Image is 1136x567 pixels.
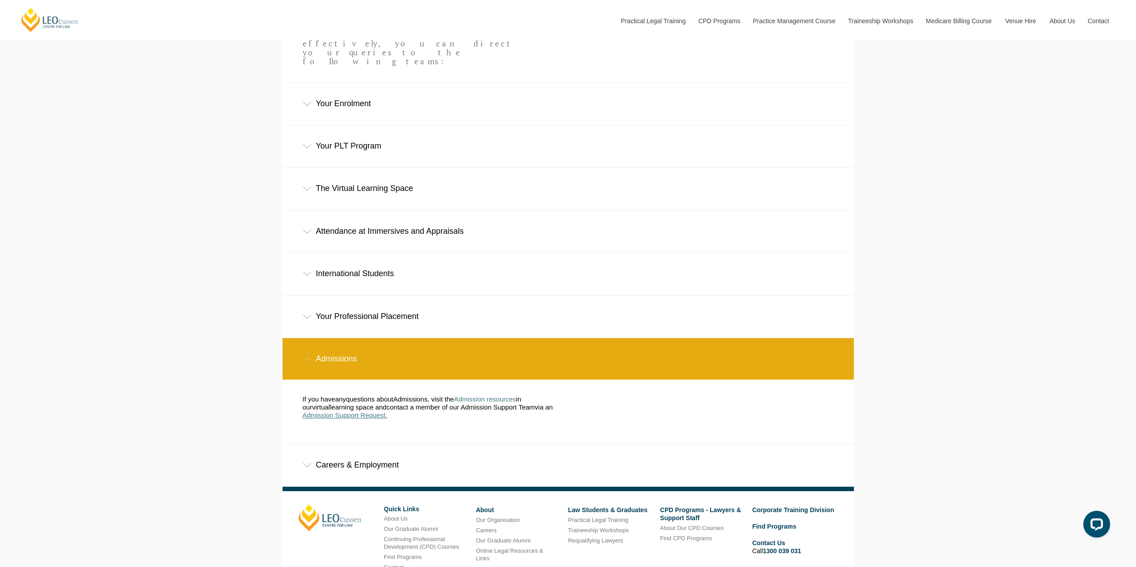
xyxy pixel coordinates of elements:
[283,444,854,486] div: Careers & Employment
[384,526,438,532] a: Our Graduate Alumni
[660,535,712,542] a: Find CPD Programs
[303,403,312,411] span: our
[568,506,647,513] a: Law Students & Graduates
[283,83,854,124] div: Your Enrolment
[746,2,841,40] a: Practice Management Course
[517,395,521,403] span: n
[299,505,362,531] a: [PERSON_NAME]
[841,2,919,40] a: Traineeship Workshops
[476,537,530,544] a: Our Graduate Alumni
[476,506,494,513] a: About
[999,2,1043,40] a: Venue Hire
[393,395,454,403] span: Admissions, visit the
[312,403,330,411] span: virtual
[1081,2,1116,40] a: Contact
[283,211,854,252] div: Attendance at Immersives and Appraisals
[535,403,543,411] span: via
[516,395,517,403] span: i
[752,539,785,546] a: Contact Us
[20,7,79,33] a: [PERSON_NAME] Centre for Law
[614,2,692,40] a: Practical Legal Training
[568,527,628,534] a: Traineeship Workshops
[303,411,387,419] a: Admission Support Request.
[660,525,724,531] a: About Our CPD Courses
[476,517,520,523] a: Our Organisation
[384,554,422,560] a: Find Programs
[545,403,553,411] span: an
[384,506,469,513] h6: Quick Links
[384,515,408,522] a: About Us
[476,547,543,562] a: Online Legal Resources & Links
[454,395,516,403] a: Admission resources
[919,2,999,40] a: Medicare Billing Course
[568,517,628,523] a: Practical Legal Training
[303,22,516,66] p: To enable us to assist you promptly and effectively, you can direct your queries to the following...
[752,506,834,513] a: Corporate Training Division
[1043,2,1081,40] a: About Us
[387,403,535,411] span: contact a member of our Admission Support Team
[752,538,837,556] li: Call
[330,403,387,411] span: learning space and
[283,253,854,294] div: International Students
[691,2,746,40] a: CPD Programs
[283,125,854,167] div: Your PLT Program
[1076,507,1114,545] iframe: LiveChat chat widget
[283,296,854,337] div: Your Professional Placement
[660,506,741,521] a: CPD Programs - Lawyers & Support Staff
[568,537,623,544] a: Requalifying Lawyers
[346,395,393,403] span: questions about
[752,523,796,530] a: Find Programs
[283,168,854,209] div: The Virtual Learning Space
[384,536,459,550] a: Continuing Professional Development (CPD) Courses
[303,395,335,403] span: If you have
[763,547,801,555] a: 1300 039 031
[283,338,854,380] div: Admissions
[476,527,496,534] a: Careers
[335,395,346,403] span: any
